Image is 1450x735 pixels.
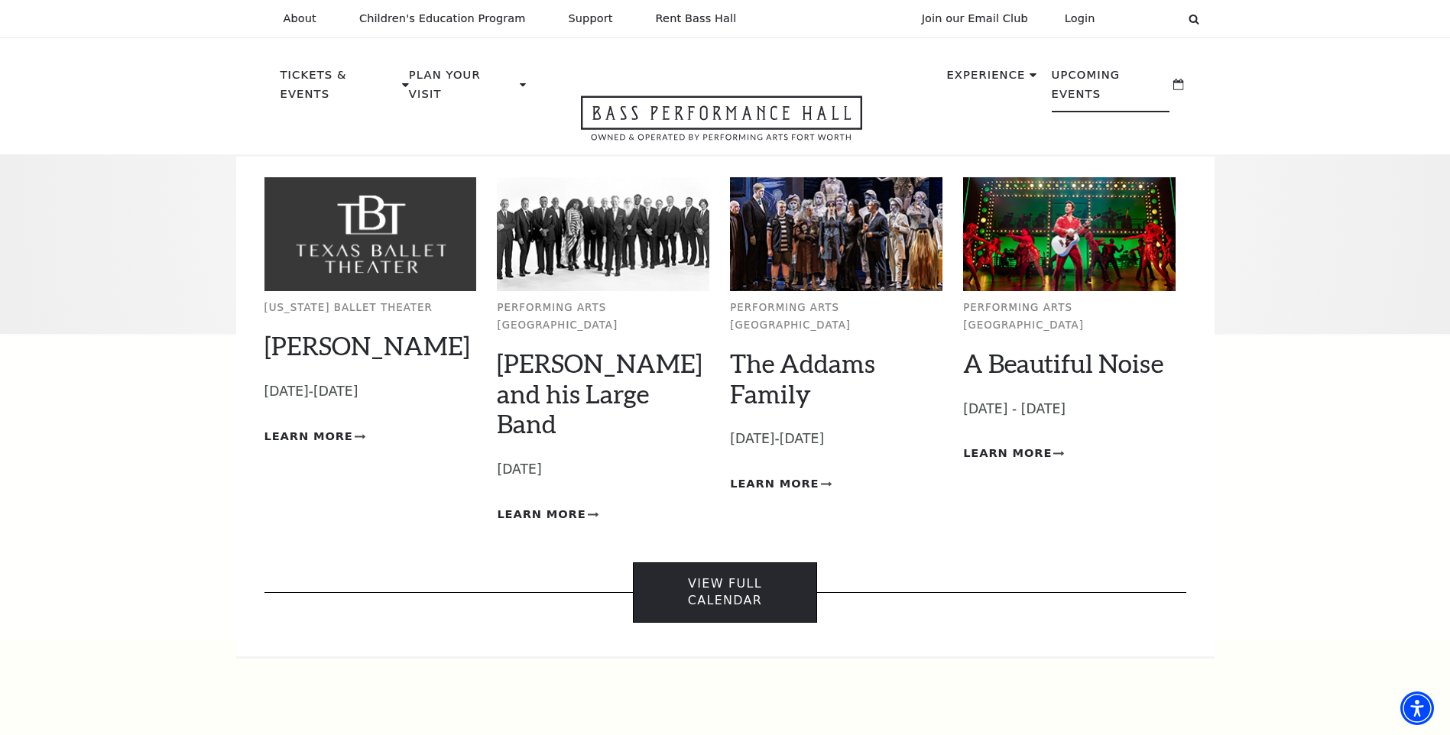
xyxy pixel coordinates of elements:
[497,300,709,334] p: Performing Arts [GEOGRAPHIC_DATA]
[497,177,709,291] img: Performing Arts Fort Worth
[963,444,1064,463] a: Learn More A Beautiful Noise
[963,300,1176,334] p: Performing Arts [GEOGRAPHIC_DATA]
[497,348,702,439] a: [PERSON_NAME] and his Large Band
[730,428,942,450] p: [DATE]-[DATE]
[264,300,477,317] p: [US_STATE] Ballet Theater
[633,562,817,623] a: View Full Calendar
[1052,66,1170,112] p: Upcoming Events
[1400,691,1434,725] div: Accessibility Menu
[526,96,917,154] a: Open this option
[497,505,586,524] span: Learn More
[264,380,477,403] p: [DATE]-[DATE]
[359,12,526,25] p: Children's Education Program
[730,474,831,494] a: Learn More The Addams Family
[409,66,516,112] p: Plan Your Visit
[963,348,1163,378] a: A Beautiful Noise
[497,458,709,481] p: [DATE]
[730,177,942,291] img: Performing Arts Fort Worth
[963,398,1176,420] p: [DATE] - [DATE]
[730,474,819,494] span: Learn More
[281,66,399,112] p: Tickets & Events
[1120,11,1174,26] select: Select:
[264,330,470,361] a: [PERSON_NAME]
[569,12,613,25] p: Support
[730,300,942,334] p: Performing Arts [GEOGRAPHIC_DATA]
[656,12,737,25] p: Rent Bass Hall
[284,12,316,25] p: About
[264,427,353,446] span: Learn More
[264,427,365,446] a: Learn More Peter Pan
[730,348,875,409] a: The Addams Family
[264,177,477,291] img: Texas Ballet Theater
[963,444,1052,463] span: Learn More
[497,505,598,524] a: Learn More Lyle Lovett and his Large Band
[946,66,1025,93] p: Experience
[963,177,1176,291] img: Performing Arts Fort Worth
